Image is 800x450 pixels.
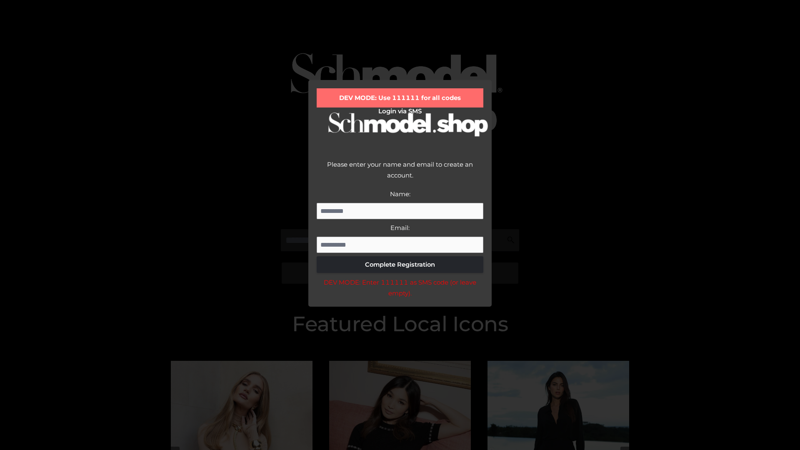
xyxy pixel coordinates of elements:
div: Please enter your name and email to create an account. [317,159,483,189]
h2: Login via SMS [317,107,483,115]
button: Complete Registration [317,256,483,273]
div: DEV MODE: Enter 111111 as SMS code (or leave empty). [317,277,483,298]
label: Name: [390,190,410,198]
div: DEV MODE: Use 111111 for all codes [317,88,483,107]
label: Email: [390,224,410,232]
